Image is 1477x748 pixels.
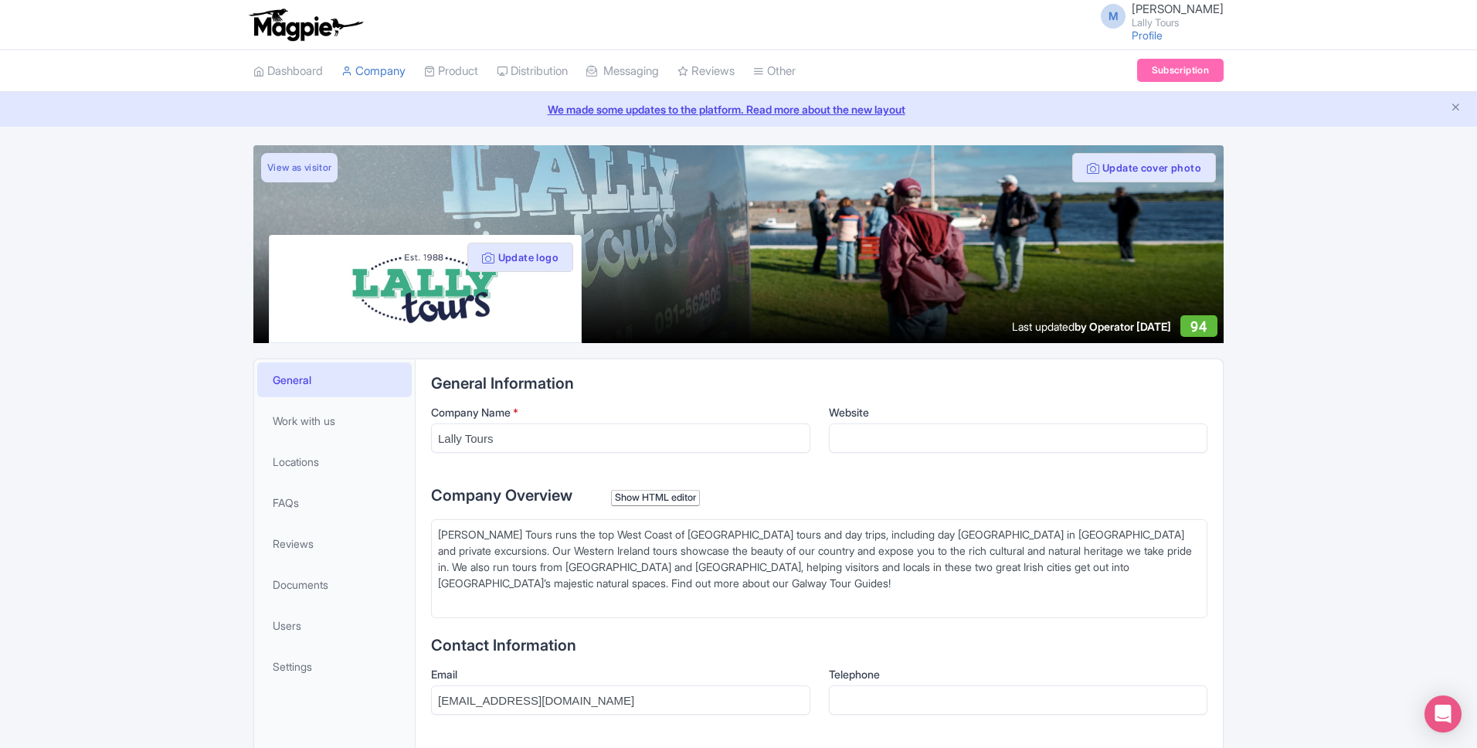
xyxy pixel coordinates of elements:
a: Work with us [257,403,412,438]
span: 94 [1190,318,1207,335]
a: Settings [257,649,412,684]
small: Lally Tours [1132,18,1224,28]
button: Update cover photo [1072,153,1216,182]
span: Company Overview [431,486,572,505]
a: Reviews [677,50,735,93]
span: Reviews [273,535,314,552]
span: Telephone [829,668,880,681]
a: Profile [1132,29,1163,42]
a: M [PERSON_NAME] Lally Tours [1092,3,1224,28]
a: Company [341,50,406,93]
a: FAQs [257,485,412,520]
span: Website [829,406,869,419]
img: logo-ab69f6fb50320c5b225c76a69d11143b.png [246,8,365,42]
div: Show HTML editor [611,490,700,506]
span: Email [431,668,457,681]
span: Work with us [273,413,335,429]
span: Locations [273,454,319,470]
span: by Operator [DATE] [1075,320,1171,333]
span: M [1101,4,1126,29]
a: Documents [257,567,412,602]
span: [PERSON_NAME] [1132,2,1224,16]
h2: General Information [431,375,1207,392]
button: Update logo [467,243,573,272]
a: General [257,362,412,397]
a: Dashboard [253,50,323,93]
a: View as visitor [261,153,338,182]
a: Subscription [1137,59,1224,82]
span: FAQs [273,495,299,511]
a: Distribution [497,50,568,93]
h2: Contact Information [431,637,1207,654]
button: Close announcement [1450,100,1462,117]
a: Users [257,608,412,643]
div: [PERSON_NAME] Tours runs the top West Coast of [GEOGRAPHIC_DATA] tours and day trips, including d... [438,526,1200,607]
a: Reviews [257,526,412,561]
div: Last updated [1012,318,1171,335]
img: hg87rphfdgkvpqywghn4.jpg [300,247,549,330]
span: Settings [273,658,312,675]
span: Documents [273,576,328,593]
a: Locations [257,444,412,479]
span: Company Name [431,406,511,419]
a: Product [424,50,478,93]
span: Users [273,617,301,634]
a: Other [753,50,796,93]
span: General [273,372,311,388]
div: Open Intercom Messenger [1424,695,1462,733]
a: We made some updates to the platform. Read more about the new layout [9,101,1468,117]
a: Messaging [586,50,659,93]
